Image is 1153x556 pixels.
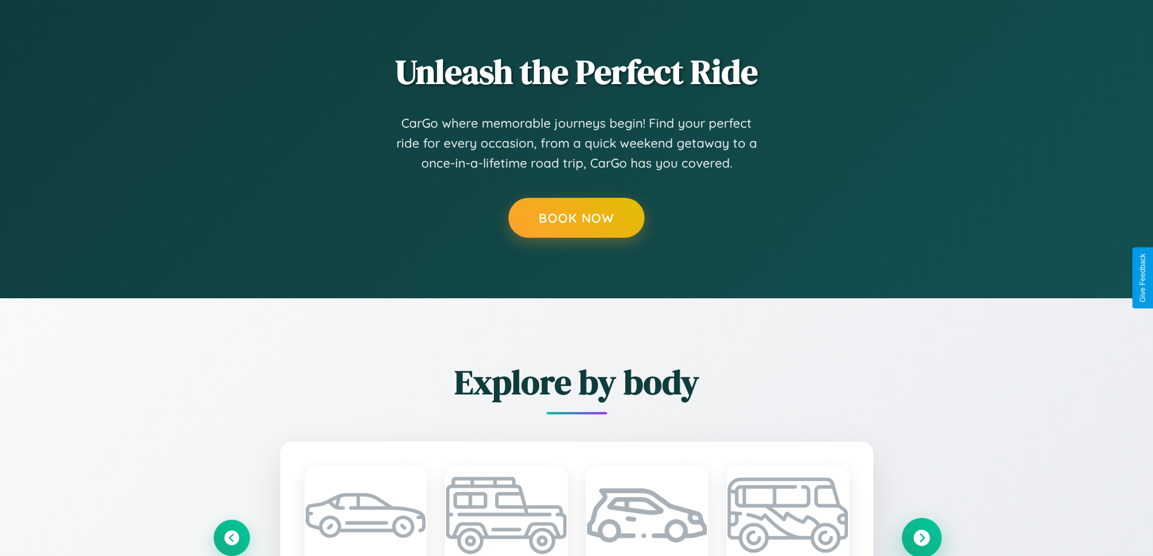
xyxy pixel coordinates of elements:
[1138,253,1147,303] div: Give Feedback
[395,113,758,174] p: CarGo where memorable journeys begin! Find your perfect ride for every occasion, from a quick wee...
[508,198,645,238] button: Book Now
[214,48,940,95] h2: Unleash the Perfect Ride
[214,359,940,405] h2: Explore by body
